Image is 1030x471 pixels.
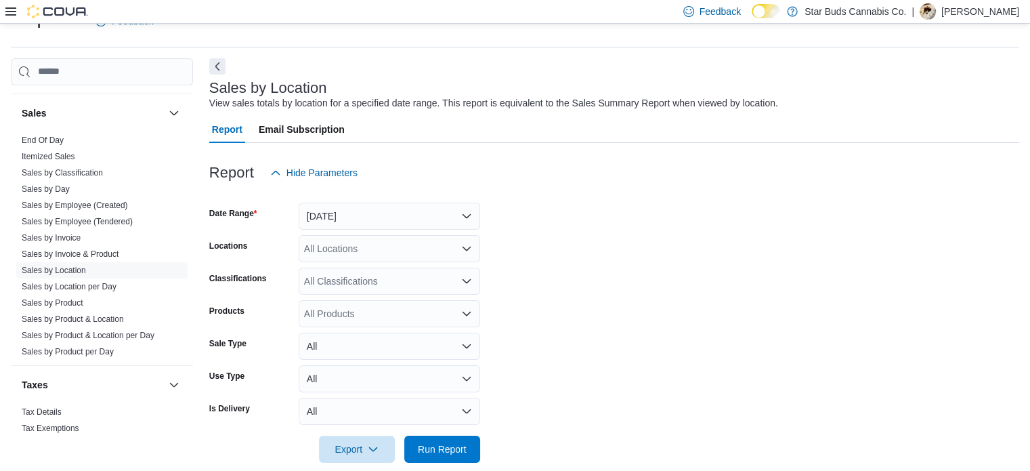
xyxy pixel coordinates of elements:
span: End Of Day [22,135,64,146]
button: Taxes [166,377,182,393]
button: Next [209,58,226,75]
label: Products [209,306,244,316]
a: Sales by Classification [22,168,103,178]
h3: Taxes [22,378,48,392]
button: All [299,333,480,360]
span: Sales by Product [22,298,83,308]
span: Run Report [418,443,467,456]
label: Is Delivery [209,403,250,414]
span: Sales by Employee (Created) [22,200,128,211]
a: Sales by Employee (Created) [22,201,128,210]
span: Tax Details [22,407,62,417]
h3: Report [209,165,254,181]
a: Sales by Day [22,184,70,194]
label: Locations [209,241,248,251]
button: Export [319,436,395,463]
p: | [911,3,914,20]
button: [DATE] [299,203,480,230]
span: Sales by Employee (Tendered) [22,216,133,227]
div: Kerry Bowley [920,3,936,20]
span: Sales by Product & Location per Day [22,330,154,341]
a: Itemized Sales [22,152,75,161]
a: Sales by Employee (Tendered) [22,217,133,226]
span: Sales by Day [22,184,70,194]
a: Sales by Product & Location per Day [22,331,154,340]
button: Hide Parameters [265,159,363,186]
a: End Of Day [22,136,64,145]
a: Sales by Invoice & Product [22,249,119,259]
span: Dark Mode [752,18,752,19]
label: Date Range [209,208,257,219]
span: Sales by Invoice & Product [22,249,119,260]
span: Export [327,436,387,463]
button: Open list of options [461,243,472,254]
div: Taxes [11,404,193,442]
input: Dark Mode [752,4,780,18]
span: Sales by Invoice [22,232,81,243]
div: Sales [11,132,193,365]
span: Sales by Product per Day [22,346,114,357]
a: Sales by Location per Day [22,282,116,291]
span: Itemized Sales [22,151,75,162]
h3: Sales by Location [209,80,327,96]
label: Classifications [209,273,267,284]
span: Report [212,116,242,143]
p: [PERSON_NAME] [941,3,1019,20]
label: Sale Type [209,338,246,349]
a: Sales by Location [22,266,86,275]
button: Open list of options [461,308,472,319]
button: Sales [22,106,163,120]
button: All [299,365,480,392]
span: Feedback [700,5,741,18]
a: Sales by Product & Location [22,314,124,324]
h3: Sales [22,106,47,120]
a: Tax Details [22,407,62,417]
a: Sales by Product per Day [22,347,114,356]
span: Hide Parameters [286,166,358,180]
button: Run Report [404,436,480,463]
p: Star Buds Cannabis Co. [804,3,906,20]
div: View sales totals by location for a specified date range. This report is equivalent to the Sales ... [209,96,778,110]
span: Sales by Location per Day [22,281,116,292]
span: Sales by Classification [22,167,103,178]
span: Sales by Location [22,265,86,276]
img: Cova [27,5,88,18]
a: Sales by Product [22,298,83,308]
a: Tax Exemptions [22,424,79,433]
span: Sales by Product & Location [22,314,124,325]
span: Email Subscription [259,116,345,143]
button: Sales [166,105,182,121]
button: Taxes [22,378,163,392]
button: Open list of options [461,276,472,287]
button: All [299,398,480,425]
span: Tax Exemptions [22,423,79,434]
label: Use Type [209,371,244,382]
a: Sales by Invoice [22,233,81,243]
